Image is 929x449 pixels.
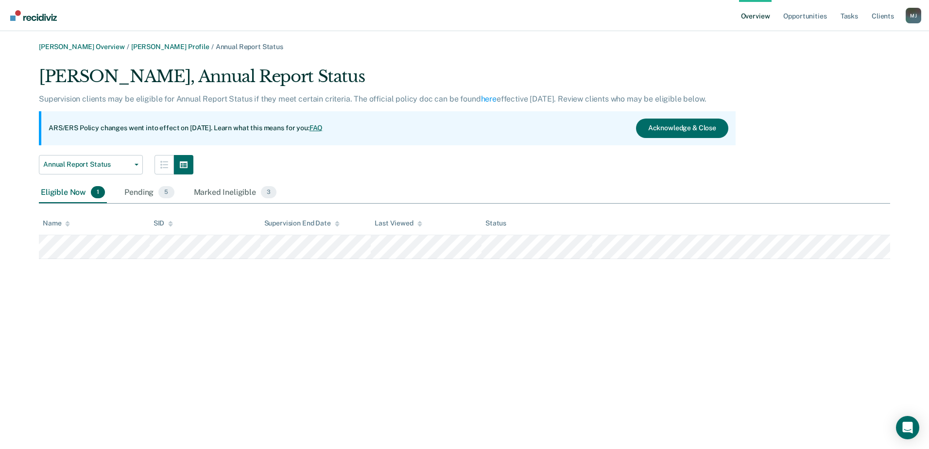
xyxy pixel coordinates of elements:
div: Eligible Now1 [39,182,107,204]
span: 1 [91,186,105,199]
div: SID [154,219,173,227]
span: 3 [261,186,276,199]
span: 5 [158,186,174,199]
a: [PERSON_NAME] Overview [39,43,125,51]
div: Last Viewed [375,219,422,227]
div: [PERSON_NAME], Annual Report Status [39,67,736,94]
div: Supervision End Date [264,219,340,227]
p: Supervision clients may be eligible for Annual Report Status if they meet certain criteria. The o... [39,94,706,104]
button: Acknowledge & Close [636,119,728,138]
div: Pending5 [122,182,176,204]
span: / [209,43,216,51]
div: Name [43,219,70,227]
button: Profile dropdown button [906,8,921,23]
span: Annual Report Status [43,160,131,169]
span: / [125,43,131,51]
div: M J [906,8,921,23]
button: Annual Report Status [39,155,143,174]
a: here [481,94,497,104]
a: FAQ [310,124,323,132]
p: ARS/ERS Policy changes went into effect on [DATE]. Learn what this means for you: [49,123,323,133]
img: Recidiviz [10,10,57,21]
div: Status [485,219,506,227]
div: Open Intercom Messenger [896,416,919,439]
div: Marked Ineligible3 [192,182,279,204]
a: [PERSON_NAME] Profile [131,43,209,51]
span: Annual Report Status [216,43,283,51]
